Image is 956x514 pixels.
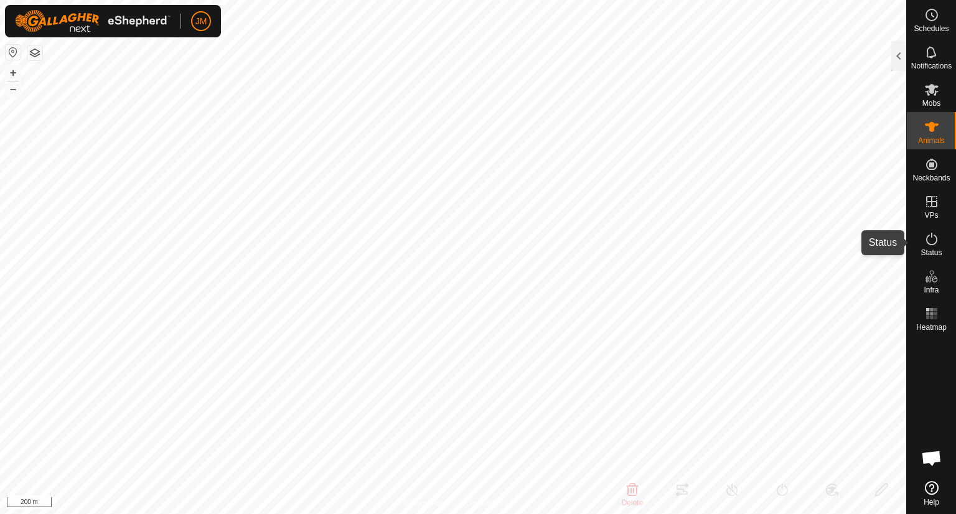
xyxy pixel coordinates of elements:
span: VPs [924,212,938,219]
span: Mobs [922,100,940,107]
div: Open chat [913,439,950,477]
span: Heatmap [916,324,947,331]
button: Reset Map [6,45,21,60]
a: Help [907,476,956,511]
button: Map Layers [27,45,42,60]
span: Animals [918,137,945,144]
button: – [6,82,21,96]
span: JM [195,15,207,28]
span: Infra [924,286,939,294]
span: Notifications [911,62,952,70]
span: Schedules [914,25,949,32]
img: Gallagher Logo [15,10,171,32]
span: Status [921,249,942,256]
span: Help [924,498,939,506]
button: + [6,65,21,80]
a: Contact Us [466,498,502,509]
a: Privacy Policy [404,498,451,509]
span: Neckbands [912,174,950,182]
